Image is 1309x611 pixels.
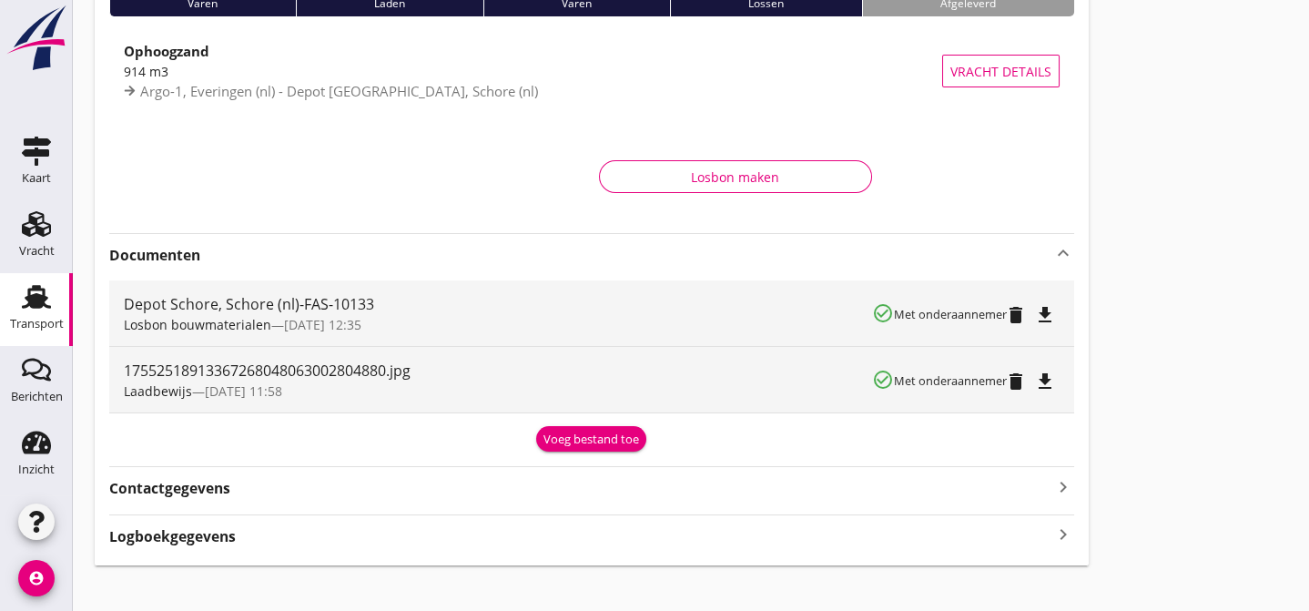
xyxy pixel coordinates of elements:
div: Berichten [11,391,63,402]
div: Transport [10,318,64,330]
span: Losbon bouwmaterialen [124,316,271,333]
i: check_circle_outline [872,369,894,391]
span: Laadbewijs [124,382,192,400]
span: Argo-1, Everingen (nl) - Depot [GEOGRAPHIC_DATA], Schore (nl) [140,82,538,100]
small: Met onderaannemer [894,372,1007,389]
strong: Logboekgegevens [109,526,236,547]
button: Voeg bestand toe [536,426,646,452]
i: keyboard_arrow_right [1052,474,1074,499]
i: file_download [1034,371,1056,392]
i: delete [1005,304,1027,326]
i: file_download [1034,304,1056,326]
i: account_circle [18,560,55,596]
a: Ophoogzand914 m3Argo-1, Everingen (nl) - Depot [GEOGRAPHIC_DATA], Schore (nl)Vracht details [109,31,1074,111]
div: Inzicht [18,463,55,475]
span: [DATE] 11:58 [205,382,282,400]
img: logo-small.a267ee39.svg [4,5,69,72]
div: — [124,382,872,401]
span: Vracht details [950,62,1051,81]
button: Vracht details [942,55,1060,87]
div: Vracht [19,245,55,257]
i: check_circle_outline [872,302,894,324]
strong: Contactgegevens [109,478,230,499]
small: Met onderaannemer [894,306,1007,322]
div: 914 m3 [124,62,942,81]
span: [DATE] 12:35 [284,316,361,333]
i: keyboard_arrow_right [1052,523,1074,547]
div: Kaart [22,172,51,184]
div: Voeg bestand toe [543,431,639,449]
strong: Documenten [109,245,1052,266]
i: delete [1005,371,1027,392]
div: — [124,315,872,334]
button: Losbon maken [599,160,872,193]
div: Losbon maken [614,168,857,187]
i: keyboard_arrow_up [1052,242,1074,264]
strong: Ophoogzand [124,42,209,60]
div: Depot Schore, Schore (nl)-FAS-10133 [124,293,872,315]
div: 17552518913367268048063002804880.jpg [124,360,872,382]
